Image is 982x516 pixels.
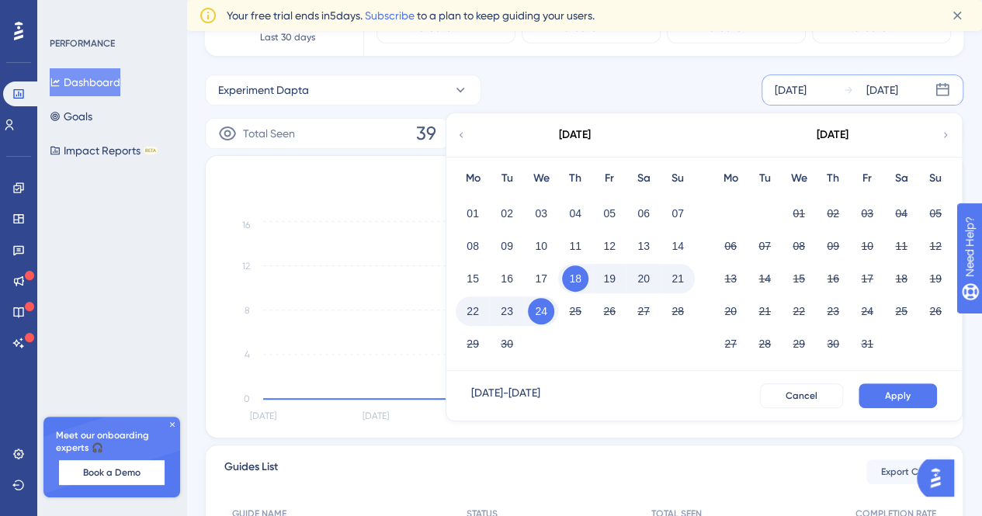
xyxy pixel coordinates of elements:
[494,200,520,227] button: 02
[250,410,276,421] tspan: [DATE]
[786,298,812,324] button: 22
[243,124,295,143] span: Total Seen
[562,298,588,324] button: 25
[751,298,778,324] button: 21
[884,169,918,188] div: Sa
[592,169,626,188] div: Fr
[59,460,165,485] button: Book a Demo
[866,459,944,484] button: Export CSV
[786,331,812,357] button: 29
[630,200,657,227] button: 06
[494,298,520,324] button: 23
[558,169,592,188] div: Th
[782,169,816,188] div: We
[751,331,778,357] button: 28
[717,298,744,324] button: 20
[460,331,486,357] button: 29
[416,121,436,146] span: 39
[630,233,657,259] button: 13
[524,169,558,188] div: We
[460,200,486,227] button: 01
[664,265,691,292] button: 21
[245,349,250,360] tspan: 4
[816,169,850,188] div: Th
[717,233,744,259] button: 06
[494,331,520,357] button: 30
[562,200,588,227] button: 04
[922,265,949,292] button: 19
[717,265,744,292] button: 13
[50,68,120,96] button: Dashboard
[817,126,848,144] div: [DATE]
[626,169,661,188] div: Sa
[50,102,92,130] button: Goals
[363,410,389,421] tspan: [DATE]
[885,390,911,402] span: Apply
[713,169,748,188] div: Mo
[661,169,695,188] div: Su
[917,455,963,501] iframe: UserGuiding AI Assistant Launcher
[50,37,115,50] div: PERFORMANCE
[854,200,880,227] button: 03
[50,137,158,164] button: Impact ReportsBETA
[664,298,691,324] button: 28
[528,233,554,259] button: 10
[922,200,949,227] button: 05
[922,298,949,324] button: 26
[596,233,623,259] button: 12
[854,298,880,324] button: 24
[751,233,778,259] button: 07
[881,466,930,478] span: Export CSV
[460,233,486,259] button: 08
[559,126,591,144] div: [DATE]
[224,458,278,486] span: Guides List
[630,298,657,324] button: 27
[460,265,486,292] button: 15
[260,31,315,43] span: Last 30 days
[562,265,588,292] button: 18
[245,305,250,316] tspan: 8
[751,265,778,292] button: 14
[786,265,812,292] button: 15
[205,74,481,106] button: Experiment Dapta
[490,169,524,188] div: Tu
[56,429,168,454] span: Meet our onboarding experts 🎧
[760,383,843,408] button: Cancel
[888,298,914,324] button: 25
[664,200,691,227] button: 07
[888,200,914,227] button: 04
[456,169,490,188] div: Mo
[596,200,623,227] button: 05
[918,169,953,188] div: Su
[664,233,691,259] button: 14
[528,298,554,324] button: 24
[854,265,880,292] button: 17
[242,220,250,230] tspan: 16
[786,233,812,259] button: 08
[244,393,250,404] tspan: 0
[820,298,846,324] button: 23
[922,233,949,259] button: 12
[218,81,309,99] span: Experiment Dapta
[854,331,880,357] button: 31
[820,200,846,227] button: 02
[820,331,846,357] button: 30
[528,200,554,227] button: 03
[820,233,846,259] button: 09
[36,4,97,23] span: Need Help?
[562,233,588,259] button: 11
[850,169,884,188] div: Fr
[83,466,141,479] span: Book a Demo
[528,265,554,292] button: 17
[630,265,657,292] button: 20
[717,331,744,357] button: 27
[596,265,623,292] button: 19
[820,265,846,292] button: 16
[888,233,914,259] button: 11
[596,298,623,324] button: 26
[144,147,158,154] div: BETA
[242,261,250,272] tspan: 12
[786,200,812,227] button: 01
[888,265,914,292] button: 18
